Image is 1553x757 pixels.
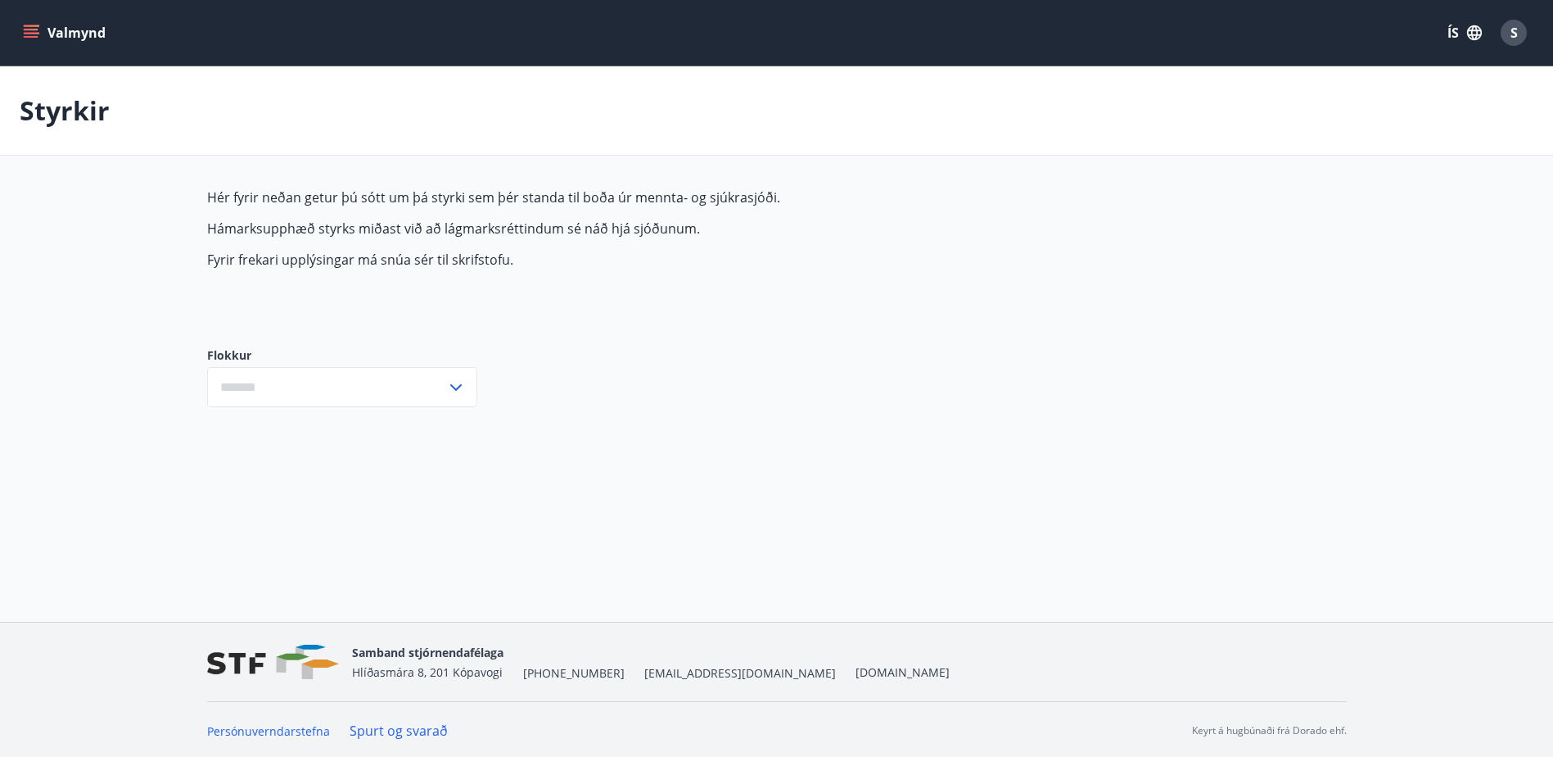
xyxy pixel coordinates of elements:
[352,664,503,680] span: Hlíðasmára 8, 201 Kópavogi
[1494,13,1533,52] button: S
[1510,24,1518,42] span: S
[523,665,625,682] span: [PHONE_NUMBER]
[207,347,477,364] label: Flokkur
[644,665,836,682] span: [EMAIL_ADDRESS][DOMAIN_NAME]
[20,18,112,48] button: menu
[207,220,980,238] p: Hámarksupphæð styrks miðast við að lágmarksréttindum sé náð hjá sjóðunum.
[856,664,950,680] a: [DOMAIN_NAME]
[20,93,110,129] p: Styrkir
[352,645,503,660] span: Samband stjórnendafélaga
[1438,18,1491,48] button: ÍS
[207,188,980,206] p: Hér fyrir neðan getur þú sótt um þá styrki sem þér standa til boða úr mennta- og sjúkrasjóði.
[207,723,330,739] a: Persónuverndarstefna
[1192,723,1347,738] p: Keyrt á hugbúnaði frá Dorado ehf.
[207,251,980,269] p: Fyrir frekari upplýsingar má snúa sér til skrifstofu.
[350,722,448,740] a: Spurt og svarað
[207,645,339,680] img: vjCaq2fThgY3EUYqSgpjEiBg6WP39ov69hlhuPVN.png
